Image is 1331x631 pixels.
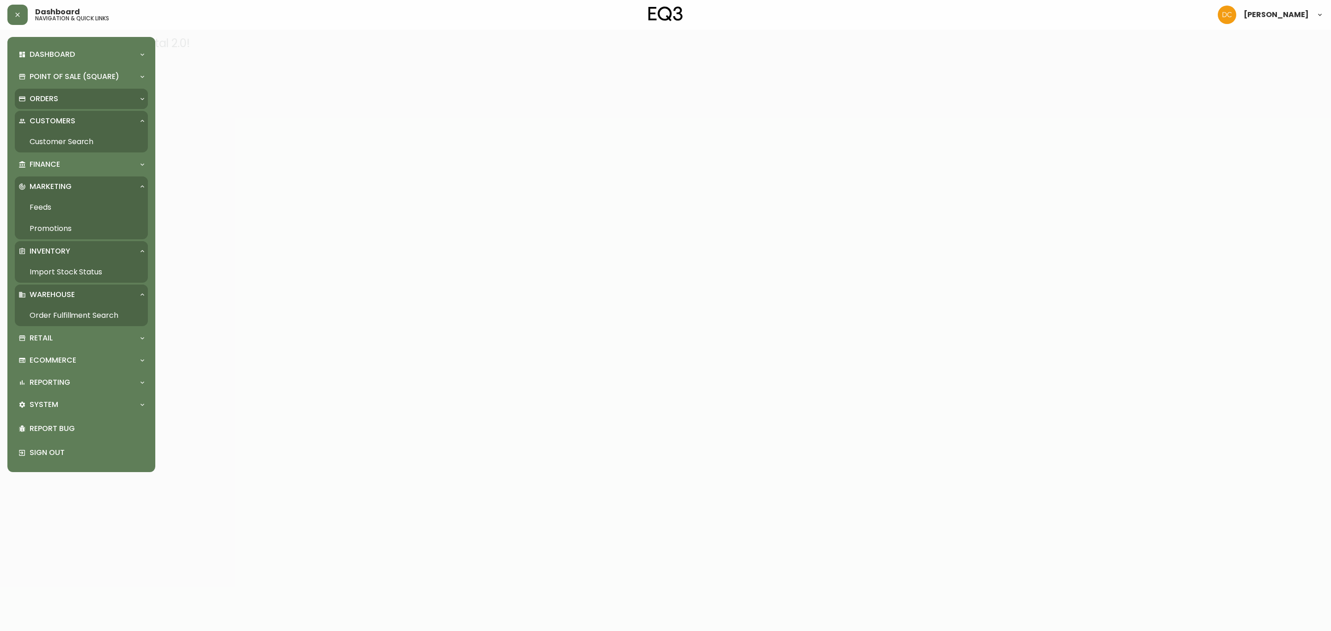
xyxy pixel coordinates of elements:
[30,448,144,458] p: Sign Out
[15,197,148,218] a: Feeds
[15,372,148,393] div: Reporting
[15,285,148,305] div: Warehouse
[15,417,148,441] div: Report Bug
[35,16,109,21] h5: navigation & quick links
[15,241,148,261] div: Inventory
[30,424,144,434] p: Report Bug
[15,441,148,465] div: Sign Out
[648,6,683,21] img: logo
[30,94,58,104] p: Orders
[30,400,58,410] p: System
[15,305,148,326] a: Order Fulfillment Search
[30,355,76,365] p: Ecommerce
[15,131,148,152] a: Customer Search
[1218,6,1236,24] img: 7eb451d6983258353faa3212700b340b
[30,116,75,126] p: Customers
[15,176,148,197] div: Marketing
[15,261,148,283] a: Import Stock Status
[30,182,72,192] p: Marketing
[15,218,148,239] a: Promotions
[30,290,75,300] p: Warehouse
[30,72,119,82] p: Point of Sale (Square)
[15,154,148,175] div: Finance
[35,8,80,16] span: Dashboard
[30,159,60,170] p: Finance
[15,111,148,131] div: Customers
[30,49,75,60] p: Dashboard
[30,377,70,388] p: Reporting
[15,89,148,109] div: Orders
[15,328,148,348] div: Retail
[30,246,70,256] p: Inventory
[1244,11,1309,18] span: [PERSON_NAME]
[30,333,53,343] p: Retail
[15,394,148,415] div: System
[15,44,148,65] div: Dashboard
[15,350,148,370] div: Ecommerce
[15,67,148,87] div: Point of Sale (Square)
